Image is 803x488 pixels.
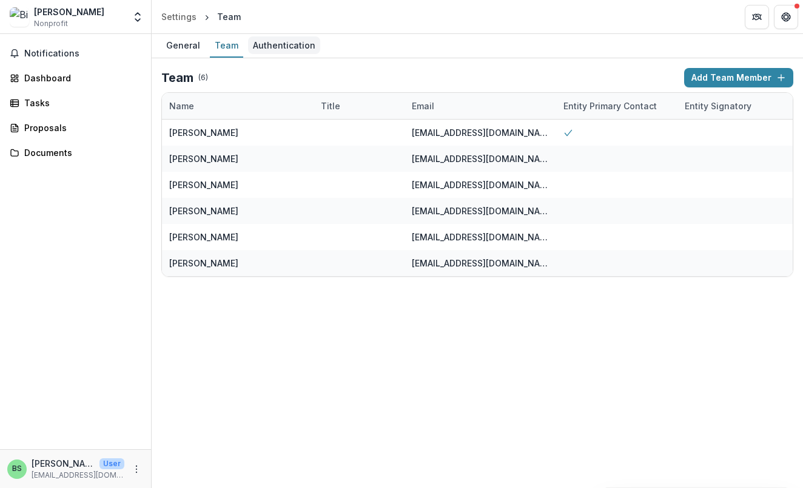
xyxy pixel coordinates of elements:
button: More [129,462,144,476]
div: Entity Primary Contact [556,100,664,112]
nav: breadcrumb [156,8,246,25]
div: Entity Primary Contact [556,93,677,119]
a: Settings [156,8,201,25]
div: Name [162,100,201,112]
div: [PERSON_NAME] [169,231,238,243]
div: Email [405,100,442,112]
div: [EMAIL_ADDRESS][DOMAIN_NAME] [412,152,549,165]
a: Dashboard [5,68,146,88]
div: Title [314,100,348,112]
div: Name [162,93,314,119]
div: [EMAIL_ADDRESS][DOMAIN_NAME] [412,178,549,191]
div: Tasks [24,97,136,109]
p: [PERSON_NAME] [32,457,95,470]
a: Team [210,34,243,58]
div: Entity Signatory [677,93,799,119]
div: General [161,36,205,54]
a: Documents [5,143,146,163]
div: Team [217,10,241,23]
span: Nonprofit [34,18,68,29]
div: [EMAIL_ADDRESS][DOMAIN_NAME] [412,205,549,217]
div: Title [314,93,405,119]
div: Authentication [248,36,320,54]
div: [PERSON_NAME] [169,152,238,165]
div: [EMAIL_ADDRESS][DOMAIN_NAME] [412,257,549,269]
span: Notifications [24,49,141,59]
p: [EMAIL_ADDRESS][DOMAIN_NAME] [32,470,124,481]
button: Get Help [774,5,798,29]
div: [PERSON_NAME] [169,205,238,217]
button: Notifications [5,44,146,63]
div: Proposals [24,121,136,134]
p: User [99,458,124,469]
div: Entity Signatory [677,100,759,112]
div: [EMAIL_ADDRESS][DOMAIN_NAME] [412,126,549,139]
a: General [161,34,205,58]
div: Settings [161,10,197,23]
div: Documents [24,146,136,159]
button: Open entity switcher [129,5,146,29]
div: [PERSON_NAME] [169,126,238,139]
a: Authentication [248,34,320,58]
div: [EMAIL_ADDRESS][DOMAIN_NAME] [412,231,549,243]
a: Tasks [5,93,146,113]
button: Add Team Member [684,68,793,87]
div: [PERSON_NAME] [34,5,104,18]
img: Bing Shui [10,7,29,27]
div: Email [405,93,556,119]
div: Dashboard [24,72,136,84]
button: Partners [745,5,769,29]
a: Proposals [5,118,146,138]
div: Bing Shui [12,465,22,473]
div: [PERSON_NAME] [169,178,238,191]
h2: Team [161,70,193,85]
div: Team [210,36,243,54]
div: [PERSON_NAME] [169,257,238,269]
p: ( 6 ) [198,72,208,83]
